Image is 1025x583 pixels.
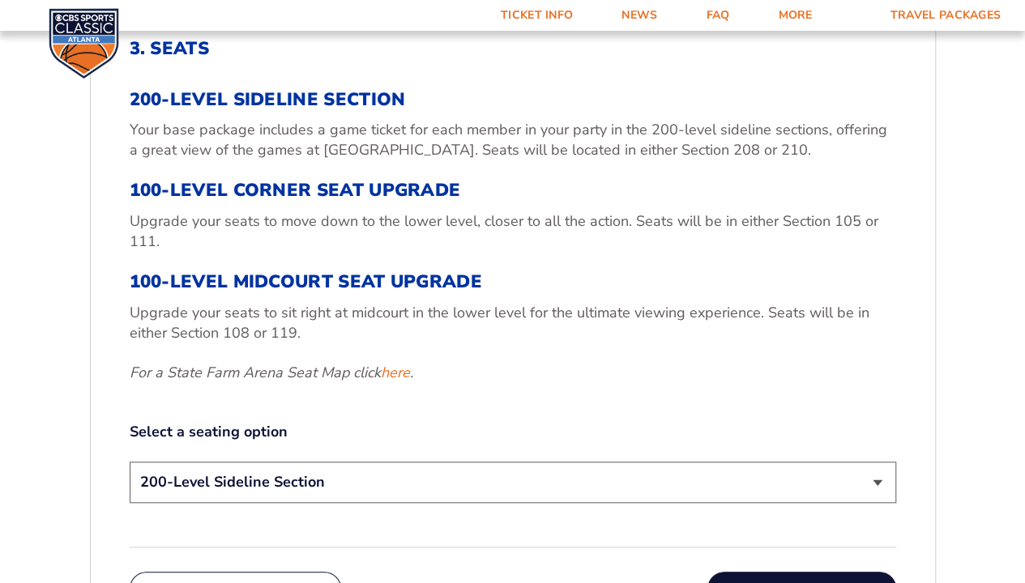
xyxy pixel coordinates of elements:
img: CBS Sports Classic [49,8,119,79]
h3: 100-Level Midcourt Seat Upgrade [130,271,896,292]
label: Select a seating option [130,422,896,442]
h3: 100-Level Corner Seat Upgrade [130,180,896,201]
em: For a State Farm Arena Seat Map click . [130,363,413,382]
h3: 200-Level Sideline Section [130,89,896,110]
p: Your base package includes a game ticket for each member in your party in the 200-level sideline ... [130,120,896,160]
p: Upgrade your seats to sit right at midcourt in the lower level for the ultimate viewing experienc... [130,303,896,343]
p: Upgrade your seats to move down to the lower level, closer to all the action. Seats will be in ei... [130,211,896,252]
a: here [381,363,410,383]
h2: 3. Seats [130,38,896,59]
